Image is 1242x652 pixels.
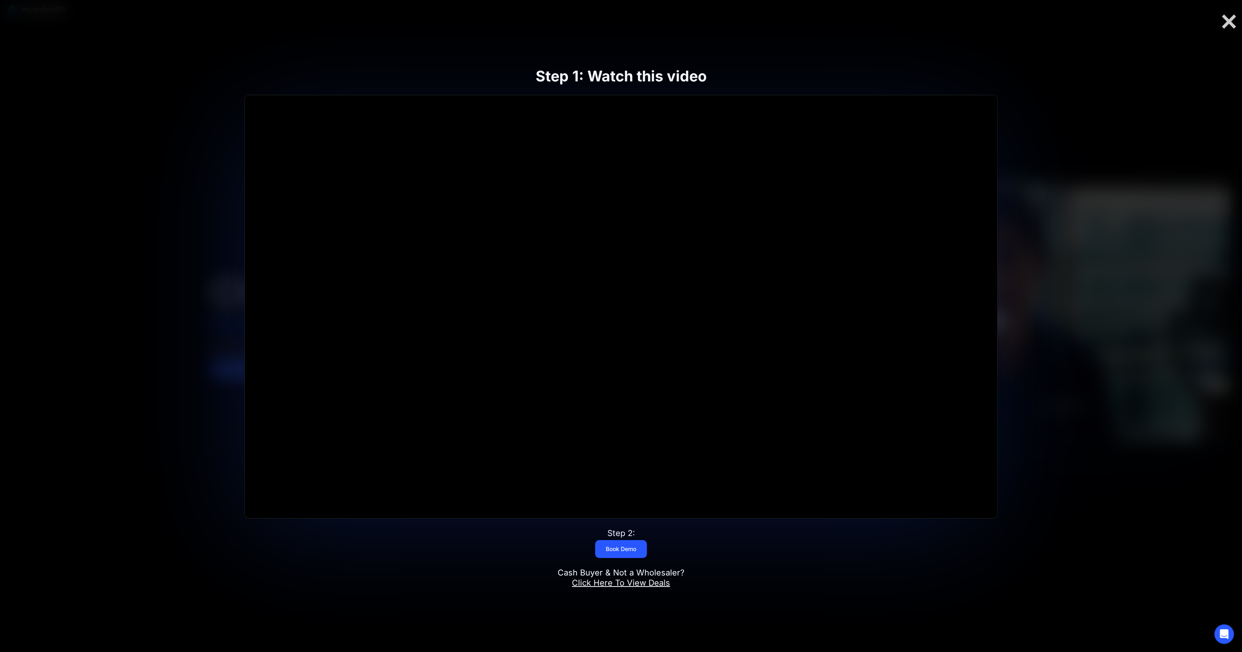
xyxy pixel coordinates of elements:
strong: Step 1: Watch this video [536,67,707,85]
a: Click Here To View Deals [572,578,670,588]
a: Book Demo [595,540,647,558]
div: Cash Buyer & Not a Wholesaler? [558,568,684,588]
div: Step 2: [607,528,635,538]
div: Open Intercom Messenger [1214,624,1234,644]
